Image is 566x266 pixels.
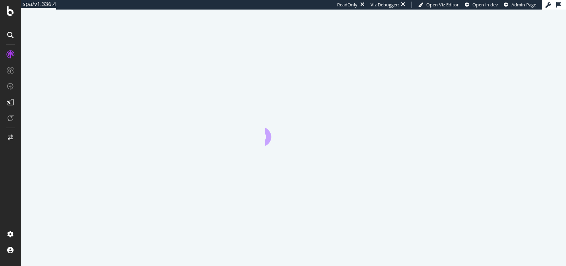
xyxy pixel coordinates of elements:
[371,2,399,8] div: Viz Debugger:
[504,2,536,8] a: Admin Page
[465,2,498,8] a: Open in dev
[418,2,459,8] a: Open Viz Editor
[472,2,498,8] span: Open in dev
[511,2,536,8] span: Admin Page
[426,2,459,8] span: Open Viz Editor
[265,117,322,146] div: animation
[337,2,359,8] div: ReadOnly:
